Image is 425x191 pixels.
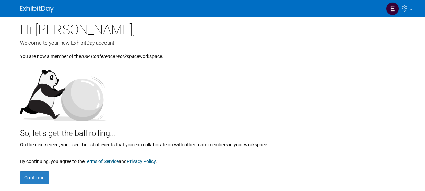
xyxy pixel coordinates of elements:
[85,158,119,164] a: Terms of Service
[127,158,156,164] a: Privacy Policy
[386,2,399,15] img: Emily Plater
[20,17,405,39] div: Hi [PERSON_NAME],
[20,47,405,60] div: You are now a member of the workspace.
[20,63,111,121] img: Let's get the ball rolling
[20,154,405,165] div: By continuing, you agree to the and .
[81,54,139,59] i: A&P Conference Workspace
[20,6,54,13] img: ExhibitDay
[20,140,405,148] div: On the next screen, you'll see the list of events that you can collaborate on with other team mem...
[20,171,49,184] button: Continue
[20,39,405,47] div: Welcome to your new ExhibitDay account.
[20,121,405,140] div: So, let's get the ball rolling...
